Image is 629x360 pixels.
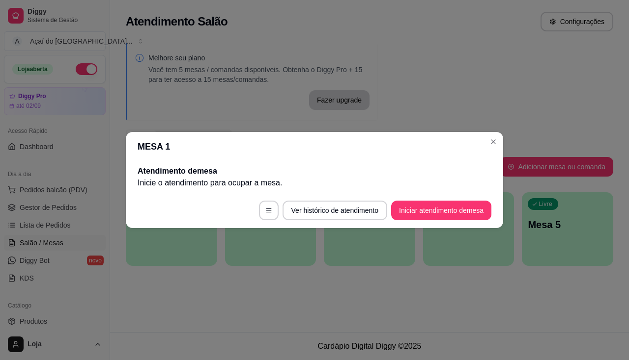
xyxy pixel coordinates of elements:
p: Inicie o atendimento para ocupar a mesa . [138,177,491,189]
button: Close [486,134,501,150]
button: Ver histórico de atendimento [283,201,387,220]
h2: Atendimento de mesa [138,165,491,177]
button: Iniciar atendimento demesa [391,201,491,220]
header: MESA 1 [126,132,503,161]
